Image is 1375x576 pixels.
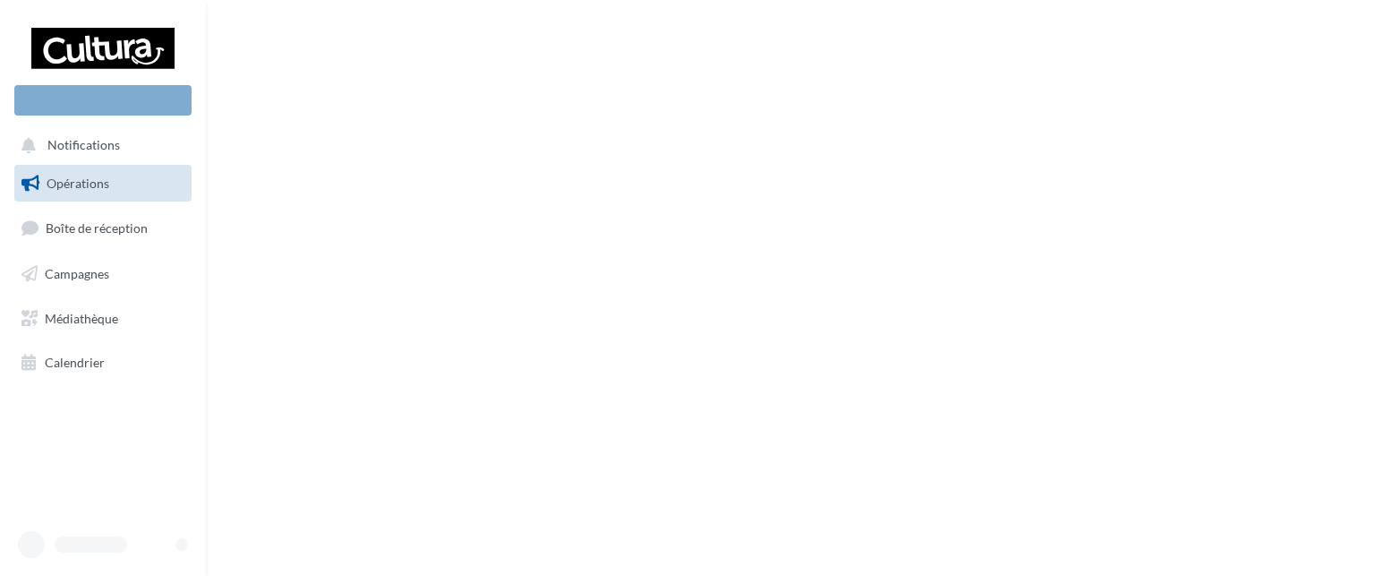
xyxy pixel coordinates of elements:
span: Médiathèque [45,310,118,325]
div: Nouvelle campagne [14,85,192,116]
a: Médiathèque [11,300,195,338]
span: Calendrier [45,355,105,370]
span: Opérations [47,176,109,191]
a: Boîte de réception [11,209,195,247]
span: Campagnes [45,266,109,281]
span: Notifications [47,138,120,153]
a: Opérations [11,165,195,202]
a: Campagnes [11,255,195,293]
span: Boîte de réception [46,220,148,236]
a: Calendrier [11,344,195,382]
